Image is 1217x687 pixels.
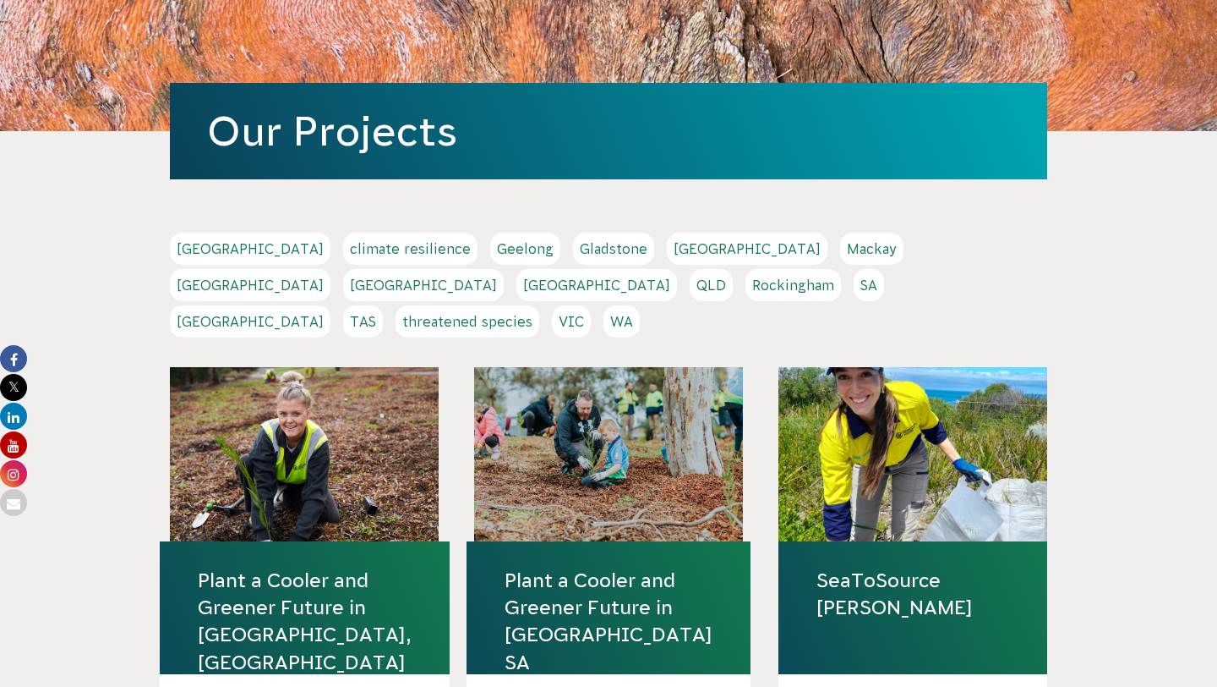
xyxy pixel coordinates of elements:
[505,567,712,676] a: Plant a Cooler and Greener Future in [GEOGRAPHIC_DATA] SA
[198,567,412,676] a: Plant a Cooler and Greener Future in [GEOGRAPHIC_DATA], [GEOGRAPHIC_DATA]
[343,269,504,301] a: [GEOGRAPHIC_DATA]
[552,305,591,338] a: VIC
[207,108,457,154] a: Our Projects
[840,233,903,265] a: Mackay
[690,269,733,301] a: QLD
[170,305,330,338] a: [GEOGRAPHIC_DATA]
[603,305,640,338] a: WA
[816,567,1009,621] a: SeaToSource [PERSON_NAME]
[170,233,330,265] a: [GEOGRAPHIC_DATA]
[343,233,478,265] a: climate resilience
[745,269,841,301] a: Rockingham
[396,305,539,338] a: threatened species
[854,269,884,301] a: SA
[516,269,677,301] a: [GEOGRAPHIC_DATA]
[343,305,383,338] a: TAS
[170,269,330,301] a: [GEOGRAPHIC_DATA]
[490,233,560,265] a: Geelong
[667,233,827,265] a: [GEOGRAPHIC_DATA]
[573,233,654,265] a: Gladstone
